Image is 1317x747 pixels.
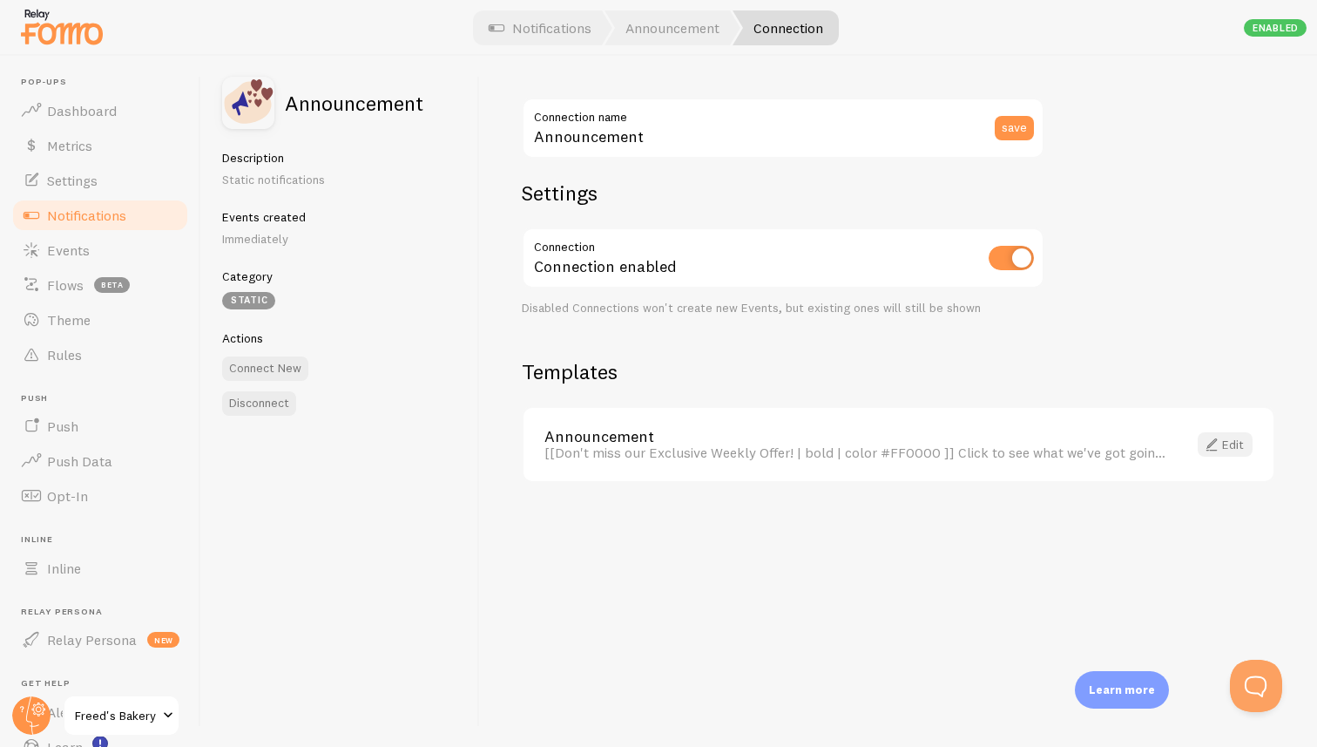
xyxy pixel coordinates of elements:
a: Rules [10,337,190,372]
span: Push [47,418,78,435]
span: Inline [21,534,190,546]
img: fomo-relay-logo-orange.svg [18,4,105,49]
span: Settings [47,172,98,189]
h5: Category [222,268,458,284]
a: Dashboard [10,93,190,128]
span: Dashboard [47,102,117,119]
h2: Templates [522,358,1275,385]
a: Announcement [544,429,1166,445]
span: beta [94,277,130,293]
div: Disabled Connections won't create new Events, but existing ones will still be shown [522,301,1044,316]
span: Get Help [21,678,190,689]
button: save [995,116,1034,140]
h5: Events created [222,209,458,225]
h2: Announcement [285,92,423,113]
a: Settings [10,163,190,198]
a: Metrics [10,128,190,163]
a: Opt-In [10,479,190,513]
label: Connection name [522,98,1044,127]
a: Theme [10,302,190,337]
h2: Settings [522,180,1044,207]
span: Inline [47,560,81,577]
a: Notifications [10,198,190,233]
span: Notifications [47,207,126,224]
span: Pop-ups [21,77,190,88]
a: Flows beta [10,268,190,302]
iframe: Help Scout Beacon - Open [1230,660,1282,712]
a: Freed's Bakery [63,695,180,737]
a: Relay Persona new [10,622,190,657]
div: Static [222,292,275,309]
a: Push Data [10,444,190,479]
p: Immediately [222,230,458,248]
p: Static notifications [222,171,458,188]
span: Flows [47,276,84,294]
span: Relay Persona [47,631,137,649]
span: Rules [47,346,82,363]
a: Events [10,233,190,268]
span: Freed's Bakery [75,705,158,726]
button: Disconnect [222,391,296,416]
span: Theme [47,311,91,329]
a: Inline [10,551,190,586]
img: fomo_icons_announcement.svg [222,77,274,129]
span: Opt-In [47,487,88,505]
span: Push [21,393,190,404]
a: Edit [1198,432,1253,457]
button: Connect New [222,357,308,381]
h5: Actions [222,330,458,346]
p: Learn more [1089,682,1155,698]
div: Connection enabled [522,227,1044,291]
h5: Description [222,150,458,166]
div: Learn more [1075,671,1169,709]
div: [[Don't miss our Exclusive Weekly Offer! | bold | color #FF0000 ]] Click to see what we've got go... [544,445,1166,460]
span: new [147,632,179,648]
span: Metrics [47,137,92,154]
span: Events [47,241,90,259]
span: Push Data [47,452,112,470]
span: Relay Persona [21,607,190,618]
a: Push [10,409,190,444]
